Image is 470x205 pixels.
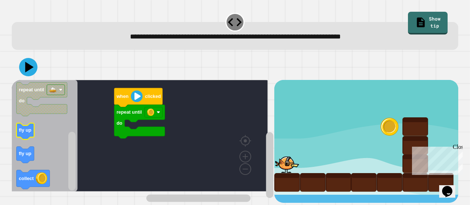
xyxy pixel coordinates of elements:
text: fly up [19,128,31,133]
iframe: chat widget [439,176,463,198]
div: Blockly Workspace [12,80,274,202]
div: Chat with us now!Close [3,3,51,47]
iframe: chat widget [409,144,463,175]
text: clicked [145,94,161,99]
text: when [116,94,129,99]
text: collect [19,176,34,181]
text: fly up [19,151,31,157]
text: repeat until [19,87,44,93]
text: do [19,98,25,104]
text: do [116,121,122,126]
text: repeat until [116,110,142,115]
a: Show tip [408,12,448,35]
